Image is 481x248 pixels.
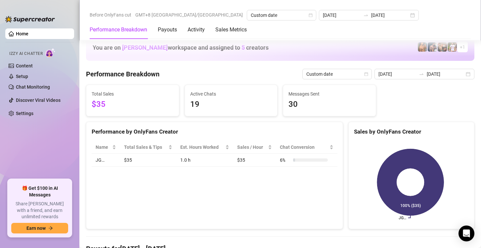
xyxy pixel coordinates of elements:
[448,42,457,52] img: Hector
[438,42,447,52] img: Osvaldo
[460,43,465,51] span: + 1
[124,144,167,151] span: Total Sales & Tips
[135,10,243,20] span: GMT+8 [GEOGRAPHIC_DATA]/[GEOGRAPHIC_DATA]
[176,154,233,167] td: 1.0 h
[5,16,55,22] img: logo-BBDzfeDw.svg
[92,127,337,136] div: Performance by OnlyFans Creator
[418,42,427,52] img: JG
[276,141,337,154] th: Chat Conversion
[215,26,247,34] div: Sales Metrics
[363,13,369,18] span: swap-right
[306,69,368,79] span: Custom date
[354,127,469,136] div: Sales by OnlyFans Creator
[92,154,120,167] td: JG…
[45,48,56,58] img: AI Chatter
[16,84,50,90] a: Chat Monitoring
[419,71,424,77] span: to
[26,226,46,231] span: Earn now
[378,70,416,78] input: Start date
[120,141,176,154] th: Total Sales & Tips
[428,42,437,52] img: Axel
[9,51,43,57] span: Izzy AI Chatter
[364,72,368,76] span: calendar
[93,44,269,51] h1: You are on workspace and assigned to creators
[251,10,312,20] span: Custom date
[120,154,176,167] td: $35
[92,98,174,111] span: $35
[190,98,272,111] span: 19
[11,185,68,198] span: 🎁 Get $100 in AI Messages
[309,13,313,17] span: calendar
[16,74,28,79] a: Setup
[288,98,371,111] span: 30
[280,144,328,151] span: Chat Conversion
[16,111,33,116] a: Settings
[280,156,290,164] span: 6 %
[11,223,68,233] button: Earn nowarrow-right
[86,69,159,79] h4: Performance Breakdown
[241,44,245,51] span: 5
[11,201,68,220] span: Share [PERSON_NAME] with a friend, and earn unlimited rewards
[233,154,276,167] td: $35
[323,12,361,19] input: Start date
[92,141,120,154] th: Name
[399,216,406,220] text: JG…
[363,13,369,18] span: to
[233,141,276,154] th: Sales / Hour
[96,144,111,151] span: Name
[158,26,177,34] div: Payouts
[371,12,409,19] input: End date
[188,26,205,34] div: Activity
[16,63,33,68] a: Content
[237,144,267,151] span: Sales / Hour
[48,226,53,230] span: arrow-right
[427,70,464,78] input: End date
[190,90,272,98] span: Active Chats
[16,31,28,36] a: Home
[459,226,474,241] div: Open Intercom Messenger
[92,90,174,98] span: Total Sales
[90,26,147,34] div: Performance Breakdown
[16,98,61,103] a: Discover Viral Videos
[419,71,424,77] span: swap-right
[180,144,224,151] div: Est. Hours Worked
[288,90,371,98] span: Messages Sent
[122,44,168,51] span: [PERSON_NAME]
[90,10,131,20] span: Before OnlyFans cut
